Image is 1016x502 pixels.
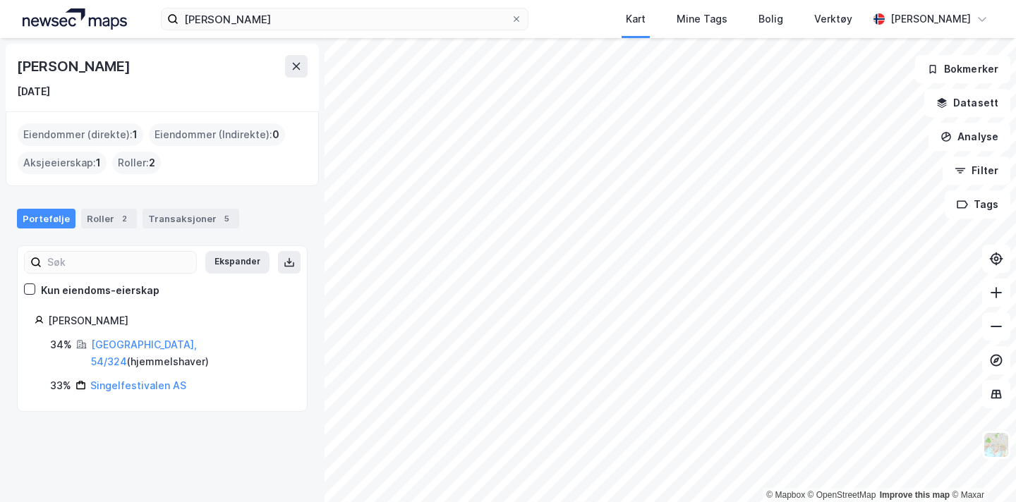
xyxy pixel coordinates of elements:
[814,11,852,27] div: Verktøy
[945,434,1016,502] div: Kontrollprogram for chat
[983,431,1010,458] img: Z
[50,377,71,394] div: 33%
[133,126,138,143] span: 1
[48,312,290,329] div: [PERSON_NAME]
[90,379,186,391] a: Singelfestivalen AS
[272,126,279,143] span: 0
[112,152,161,174] div: Roller :
[17,209,75,228] div: Portefølje
[91,336,290,370] div: ( hjemmelshaver )
[890,11,971,27] div: [PERSON_NAME]
[17,55,133,78] div: [PERSON_NAME]
[924,89,1010,117] button: Datasett
[149,123,285,146] div: Eiendommer (Indirekte) :
[943,157,1010,185] button: Filter
[18,152,107,174] div: Aksjeeierskap :
[758,11,783,27] div: Bolig
[117,212,131,226] div: 2
[42,252,196,273] input: Søk
[945,190,1010,219] button: Tags
[945,434,1016,502] iframe: Chat Widget
[808,490,876,500] a: OpenStreetMap
[766,490,805,500] a: Mapbox
[219,212,234,226] div: 5
[17,83,50,100] div: [DATE]
[96,154,101,171] span: 1
[149,154,155,171] span: 2
[81,209,137,228] div: Roller
[41,282,159,299] div: Kun eiendoms-eierskap
[50,336,72,353] div: 34%
[143,209,239,228] div: Transaksjoner
[915,55,1010,83] button: Bokmerker
[929,123,1010,151] button: Analyse
[880,490,950,500] a: Improve this map
[205,251,270,274] button: Ekspander
[179,8,511,30] input: Søk på adresse, matrikkel, gårdeiere, leietakere eller personer
[677,11,727,27] div: Mine Tags
[91,338,197,367] a: [GEOGRAPHIC_DATA], 54/324
[18,123,143,146] div: Eiendommer (direkte) :
[23,8,127,30] img: logo.a4113a55bc3d86da70a041830d287a7e.svg
[626,11,646,27] div: Kart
